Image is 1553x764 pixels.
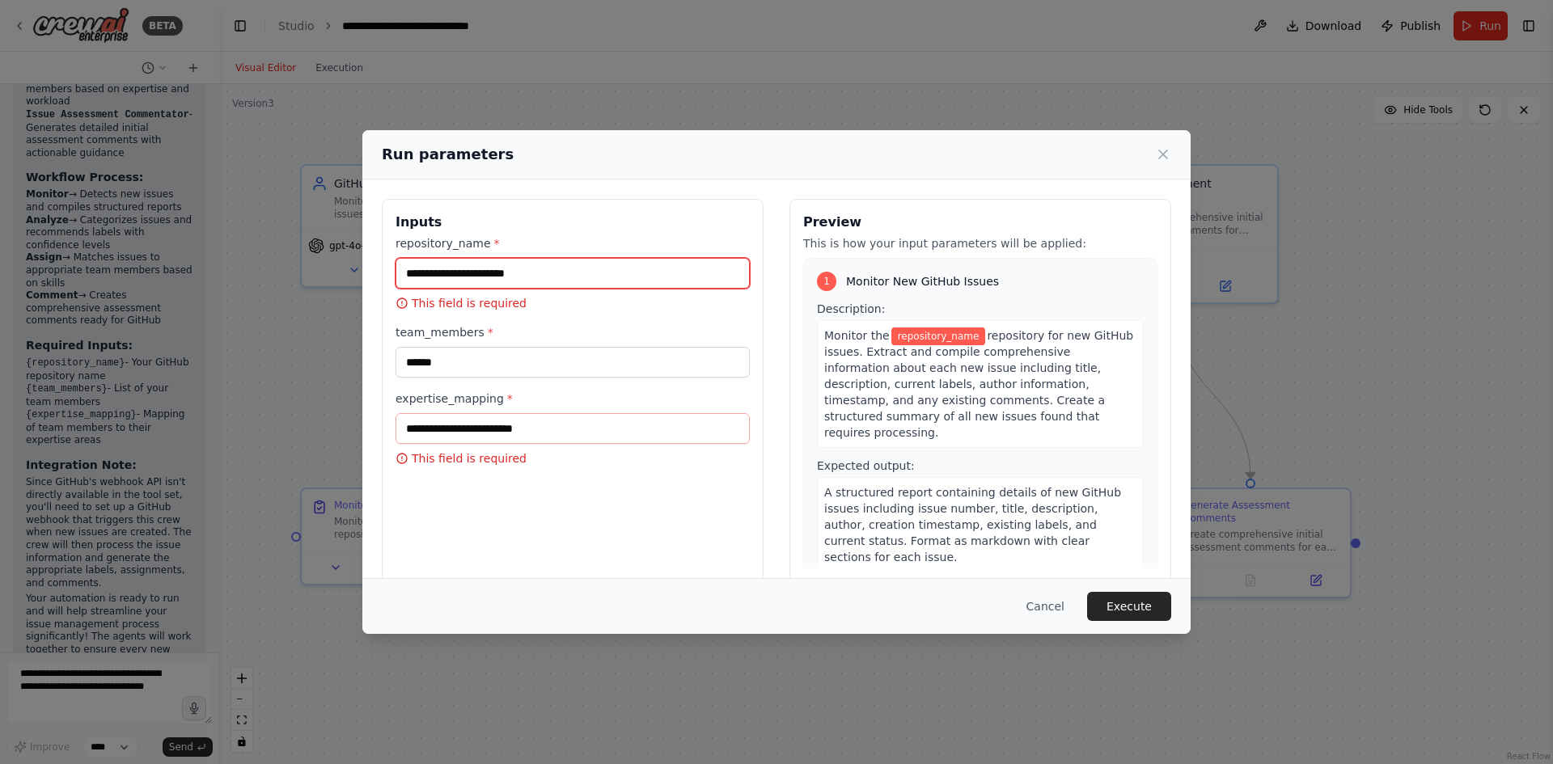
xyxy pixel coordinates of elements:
span: Monitor the [824,329,890,342]
span: A structured report containing details of new GitHub issues including issue number, title, descri... [824,486,1121,564]
p: This field is required [396,295,750,311]
h3: Preview [803,213,1157,232]
span: repository for new GitHub issues. Extract and compile comprehensive information about each new is... [824,329,1133,439]
label: expertise_mapping [396,390,750,407]
span: Monitor New GitHub Issues [846,273,999,289]
button: Execute [1087,592,1171,621]
label: team_members [396,324,750,340]
h3: Inputs [396,213,750,232]
label: repository_name [396,235,750,251]
div: 1 [817,272,836,291]
span: Variable: repository_name [891,327,986,345]
p: This is how your input parameters will be applied: [803,235,1157,251]
span: Expected output: [817,459,915,472]
span: Description: [817,302,885,315]
button: Cancel [1013,592,1077,621]
p: This field is required [396,450,750,466]
h2: Run parameters [382,143,514,166]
